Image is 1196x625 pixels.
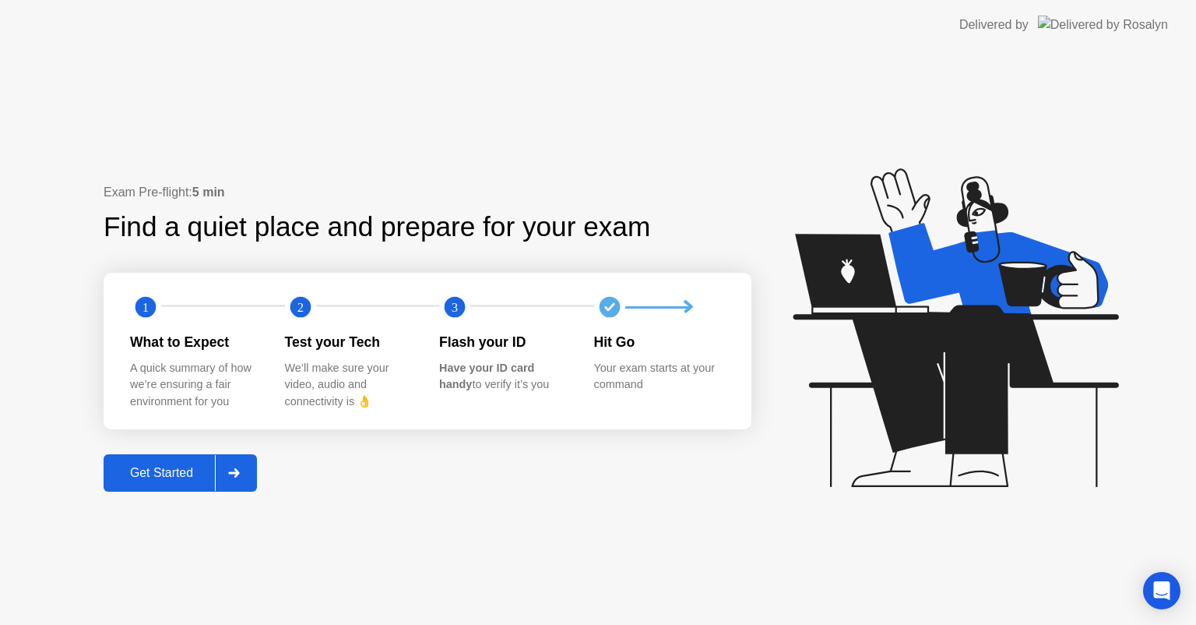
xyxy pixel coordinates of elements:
div: Flash your ID [439,332,569,352]
div: Find a quiet place and prepare for your exam [104,207,653,248]
div: We’ll make sure your video, audio and connectivity is 👌 [285,360,415,411]
div: Test your Tech [285,332,415,352]
div: A quick summary of how we’re ensuring a fair environment for you [130,360,260,411]
text: 2 [297,300,303,315]
div: What to Expect [130,332,260,352]
div: to verify it’s you [439,360,569,394]
div: Delivered by [959,16,1029,34]
div: Hit Go [594,332,724,352]
b: Have your ID card handy [439,362,534,391]
text: 1 [142,300,149,315]
button: Get Started [104,454,257,492]
div: Your exam starts at your command [594,360,724,394]
b: 5 min [192,185,225,199]
div: Get Started [108,466,215,480]
img: Delivered by Rosalyn [1038,16,1168,34]
text: 3 [452,300,458,315]
div: Exam Pre-flight: [104,183,751,202]
div: Open Intercom Messenger [1143,572,1180,609]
